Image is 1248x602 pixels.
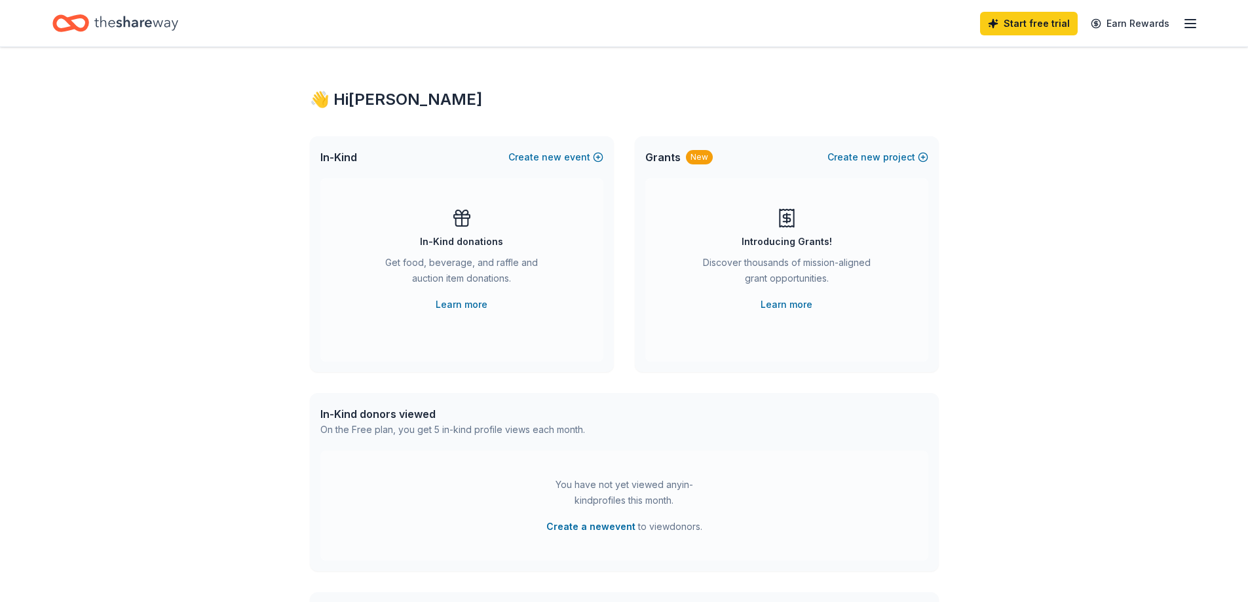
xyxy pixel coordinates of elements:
span: to view donors . [546,519,702,535]
div: You have not yet viewed any in-kind profiles this month. [542,477,706,508]
button: Create a newevent [546,519,635,535]
a: Learn more [761,297,812,312]
div: In-Kind donations [420,234,503,250]
div: New [686,150,713,164]
span: In-Kind [320,149,357,165]
div: Introducing Grants! [742,234,832,250]
span: new [861,149,880,165]
div: In-Kind donors viewed [320,406,585,422]
div: 👋 Hi [PERSON_NAME] [310,89,939,110]
div: Get food, beverage, and raffle and auction item donations. [373,255,551,292]
button: Createnewproject [827,149,928,165]
a: Home [52,8,178,39]
a: Learn more [436,297,487,312]
a: Earn Rewards [1083,12,1177,35]
div: On the Free plan, you get 5 in-kind profile views each month. [320,422,585,438]
a: Start free trial [980,12,1078,35]
div: Discover thousands of mission-aligned grant opportunities. [698,255,876,292]
span: new [542,149,561,165]
button: Createnewevent [508,149,603,165]
span: Grants [645,149,681,165]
